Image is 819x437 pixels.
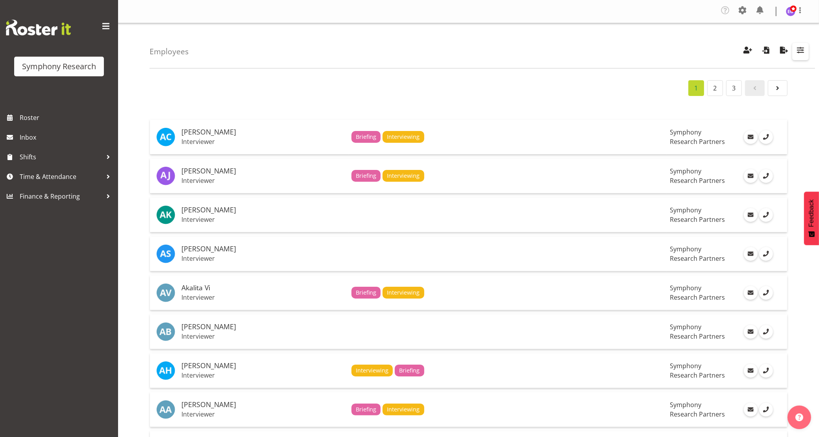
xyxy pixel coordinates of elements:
[181,167,345,175] h5: [PERSON_NAME]
[670,128,701,136] span: Symphony
[792,43,809,60] button: Filter Employees
[786,7,795,16] img: emma-gannaway277.jpg
[156,400,175,419] img: alana-alexander1833.jpg
[156,205,175,224] img: afizah-khan10561.jpg
[758,43,774,60] button: Import Employees
[670,284,701,292] span: Symphony
[804,192,819,245] button: Feedback - Show survey
[726,80,742,96] a: Page 3.
[181,245,345,253] h5: [PERSON_NAME]
[181,284,345,292] h5: Akalita Vi
[20,171,102,183] span: Time & Attendance
[356,288,376,297] span: Briefing
[156,283,175,302] img: akalita-vi1831.jpg
[387,133,420,141] span: Interviewing
[744,286,758,300] a: Email Employee
[181,254,345,262] p: Interviewer
[387,405,420,414] span: Interviewing
[6,20,71,35] img: Rosterit website logo
[156,244,175,263] img: aggie-salamone9095.jpg
[670,361,701,370] span: Symphony
[670,293,725,302] span: Research Partners
[670,332,725,341] span: Research Partners
[181,323,345,331] h5: [PERSON_NAME]
[356,171,376,180] span: Briefing
[181,410,345,418] p: Interviewer
[670,215,725,224] span: Research Partners
[20,112,114,124] span: Roster
[181,332,345,340] p: Interviewer
[20,131,114,143] span: Inbox
[387,171,420,180] span: Interviewing
[181,216,345,223] p: Interviewer
[759,325,773,339] a: Call Employee
[22,61,96,72] div: Symphony Research
[759,286,773,300] a: Call Employee
[156,127,175,146] img: abbey-craib10174.jpg
[768,80,788,96] a: Page 2.
[670,176,725,185] span: Research Partners
[759,130,773,144] a: Call Employee
[181,371,345,379] p: Interviewer
[181,362,345,370] h5: [PERSON_NAME]
[745,80,765,96] a: Page 0.
[150,47,189,56] h4: Employees
[759,403,773,417] a: Call Employee
[670,167,701,175] span: Symphony
[808,199,815,227] span: Feedback
[740,43,756,60] button: Create Employees
[744,247,758,261] a: Email Employee
[707,80,723,96] a: Page 2.
[759,169,773,183] a: Call Employee
[670,371,725,380] span: Research Partners
[795,413,803,421] img: help-xxl-2.png
[181,177,345,184] p: Interviewer
[670,137,725,146] span: Research Partners
[181,128,345,136] h5: [PERSON_NAME]
[156,322,175,341] img: alan-brayshaw1832.jpg
[181,138,345,146] p: Interviewer
[156,361,175,380] img: alan-huynh6238.jpg
[670,245,701,253] span: Symphony
[670,323,701,331] span: Symphony
[670,254,725,263] span: Research Partners
[399,366,420,375] span: Briefing
[670,400,701,409] span: Symphony
[356,405,376,414] span: Briefing
[387,288,420,297] span: Interviewing
[744,208,758,222] a: Email Employee
[744,169,758,183] a: Email Employee
[156,166,175,185] img: aditi-jaiswal1830.jpg
[759,247,773,261] a: Call Employee
[744,130,758,144] a: Email Employee
[181,206,345,214] h5: [PERSON_NAME]
[20,190,102,202] span: Finance & Reporting
[776,43,792,60] button: Export Employees
[759,208,773,222] a: Call Employee
[744,325,758,339] a: Email Employee
[759,364,773,378] a: Call Employee
[744,403,758,417] a: Email Employee
[181,401,345,409] h5: [PERSON_NAME]
[181,293,345,301] p: Interviewer
[670,410,725,419] span: Research Partners
[356,133,376,141] span: Briefing
[20,151,102,163] span: Shifts
[744,364,758,378] a: Email Employee
[356,366,388,375] span: Interviewing
[670,206,701,214] span: Symphony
